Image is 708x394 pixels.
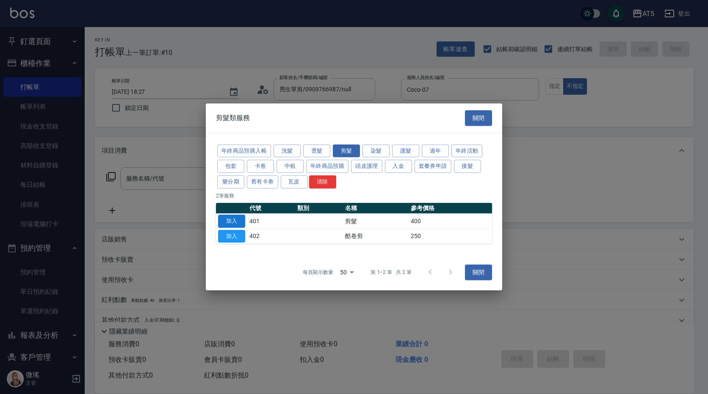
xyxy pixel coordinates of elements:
[295,203,343,214] th: 類別
[415,160,451,173] button: 套餐券申請
[343,203,409,214] th: 名稱
[309,175,336,189] button: 清除
[303,268,333,276] p: 每頁顯示數量
[333,144,360,157] button: 剪髮
[247,160,274,173] button: 卡卷
[337,261,357,284] div: 50
[274,144,301,157] button: 洗髮
[392,144,419,157] button: 護髮
[281,175,308,189] button: 瓦皮
[465,265,492,280] button: 關閉
[216,192,492,200] p: 2 筆服務
[247,229,295,244] td: 402
[277,160,304,173] button: 中租
[217,144,271,157] button: 年終商品預購入帳
[343,229,409,244] td: 酷卷剪
[247,213,295,229] td: 401
[217,175,244,189] button: 樂分期
[351,160,382,173] button: 頭皮護理
[409,203,492,214] th: 參考價格
[343,213,409,229] td: 剪髮
[247,203,295,214] th: 代號
[409,229,492,244] td: 250
[422,144,449,157] button: 過年
[218,215,245,228] button: 加入
[303,144,330,157] button: 燙髮
[217,160,244,173] button: 包套
[218,230,245,243] button: 加入
[409,213,492,229] td: 400
[451,144,483,157] button: 年終活動
[465,110,492,126] button: 關閉
[454,160,481,173] button: 接髮
[216,114,250,122] span: 剪髮類服務
[247,175,278,189] button: 舊有卡劵
[371,268,412,276] p: 第 1–2 筆 共 2 筆
[362,144,390,157] button: 染髮
[385,160,412,173] button: 入金
[306,160,348,173] button: 年終商品預購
